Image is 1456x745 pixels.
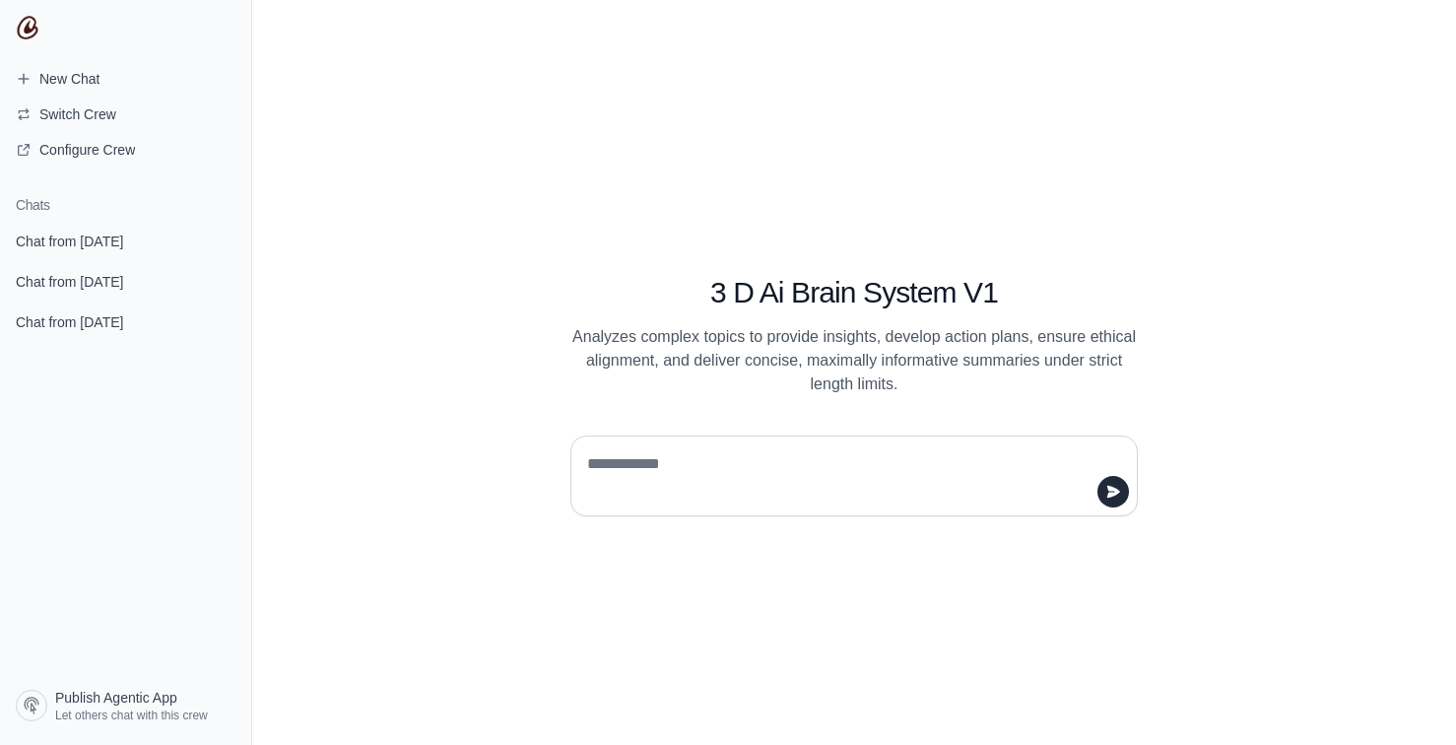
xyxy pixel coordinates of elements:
span: New Chat [39,69,99,89]
span: Let others chat with this crew [55,708,208,723]
span: Configure Crew [39,140,135,160]
a: Configure Crew [8,134,243,166]
span: Publish Agentic App [55,688,177,708]
span: Chat from [DATE] [16,312,123,332]
h1: 3 D Ai Brain System V1 [570,275,1138,310]
span: Chat from [DATE] [16,272,123,292]
a: New Chat [8,63,243,95]
span: Switch Crew [39,104,116,124]
a: Publish Agentic App Let others chat with this crew [8,682,243,729]
a: Chat from [DATE] [8,304,243,340]
a: Chat from [DATE] [8,263,243,300]
a: Chat from [DATE] [8,223,243,259]
span: Chat from [DATE] [16,232,123,251]
button: Switch Crew [8,99,243,130]
img: CrewAI Logo [16,16,39,39]
p: Analyzes complex topics to provide insights, develop action plans, ensure ethical alignment, and ... [570,325,1138,396]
